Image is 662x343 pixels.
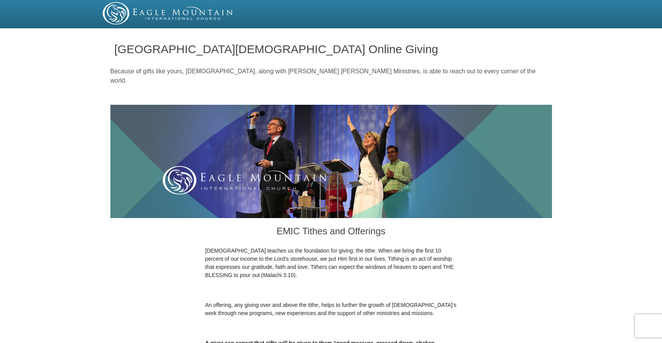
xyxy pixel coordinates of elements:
[205,301,457,317] p: An offering, any giving over and above the tithe, helps to further the growth of [DEMOGRAPHIC_DAT...
[110,67,552,85] p: Because of gifts like yours, [DEMOGRAPHIC_DATA], along with [PERSON_NAME] [PERSON_NAME] Ministrie...
[205,247,457,279] p: [DEMOGRAPHIC_DATA] teaches us the foundation for giving: the tithe. When we bring the first 10 pe...
[114,43,548,55] h1: [GEOGRAPHIC_DATA][DEMOGRAPHIC_DATA] Online Giving
[205,218,457,247] h3: EMIC Tithes and Offerings
[103,2,234,24] img: EMIC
